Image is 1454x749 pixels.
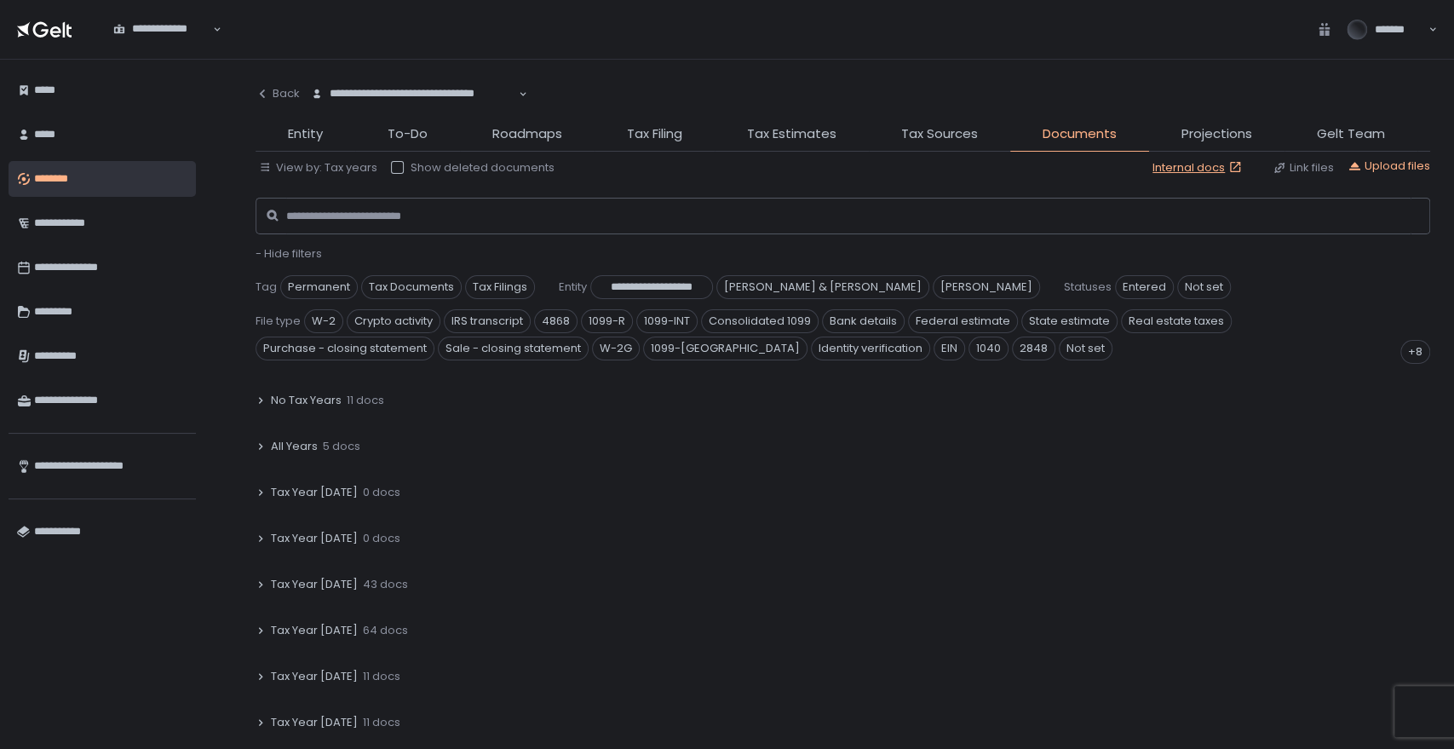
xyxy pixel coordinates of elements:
span: 1099-R [581,309,633,333]
span: W-2 [304,309,343,333]
button: View by: Tax years [259,160,377,176]
span: 1099-[GEOGRAPHIC_DATA] [643,337,807,360]
span: Projections [1181,124,1252,144]
span: Entered [1115,275,1174,299]
span: Crypto activity [347,309,440,333]
span: Tax Year [DATE] [271,531,358,546]
span: [PERSON_NAME] [933,275,1040,299]
span: Tax Year [DATE] [271,669,358,684]
div: Search for option [300,77,527,112]
span: Tax Sources [901,124,978,144]
span: 43 docs [363,577,408,592]
span: 64 docs [363,623,408,638]
span: Documents [1043,124,1117,144]
span: 0 docs [363,531,400,546]
span: Entity [288,124,323,144]
span: 5 docs [323,439,360,454]
div: +8 [1400,340,1430,364]
div: Back [256,86,300,101]
span: [PERSON_NAME] & [PERSON_NAME] [716,275,929,299]
span: - Hide filters [256,245,322,262]
span: Not set [1177,275,1231,299]
span: No Tax Years [271,393,342,408]
button: Link files [1273,160,1334,176]
span: 2848 [1012,337,1055,360]
span: 11 docs [347,393,384,408]
span: Real estate taxes [1121,309,1232,333]
span: Tax Estimates [747,124,836,144]
span: 0 docs [363,485,400,500]
span: 11 docs [363,715,400,730]
span: State estimate [1021,309,1118,333]
a: Internal docs [1152,160,1245,176]
span: To-Do [388,124,428,144]
input: Search for option [311,101,517,118]
span: 1040 [968,337,1009,360]
span: Tax Documents [361,275,462,299]
span: Statuses [1064,279,1112,295]
span: IRS transcript [444,309,531,333]
span: Gelt Team [1317,124,1385,144]
span: Federal estimate [908,309,1018,333]
span: Permanent [280,275,358,299]
button: Back [256,77,300,111]
span: Purchase - closing statement [256,337,434,360]
span: Tax Year [DATE] [271,715,358,730]
span: Tax Year [DATE] [271,577,358,592]
span: All Years [271,439,318,454]
div: Search for option [102,12,221,48]
span: Not set [1059,337,1112,360]
span: Roadmaps [492,124,562,144]
span: File type [256,314,301,329]
span: Identity verification [811,337,930,360]
span: EIN [934,337,965,360]
span: Tax Year [DATE] [271,623,358,638]
span: Tag [256,279,277,295]
span: Tax Filings [465,275,535,299]
button: Upload files [1348,158,1430,174]
span: 1099-INT [636,309,698,333]
span: 4868 [534,309,578,333]
span: Sale - closing statement [438,337,589,360]
span: Bank details [822,309,905,333]
span: Entity [559,279,587,295]
span: Tax Year [DATE] [271,485,358,500]
input: Search for option [113,37,211,54]
button: - Hide filters [256,246,322,262]
span: Consolidated 1099 [701,309,819,333]
span: 11 docs [363,669,400,684]
span: W-2G [592,337,640,360]
span: Tax Filing [627,124,682,144]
